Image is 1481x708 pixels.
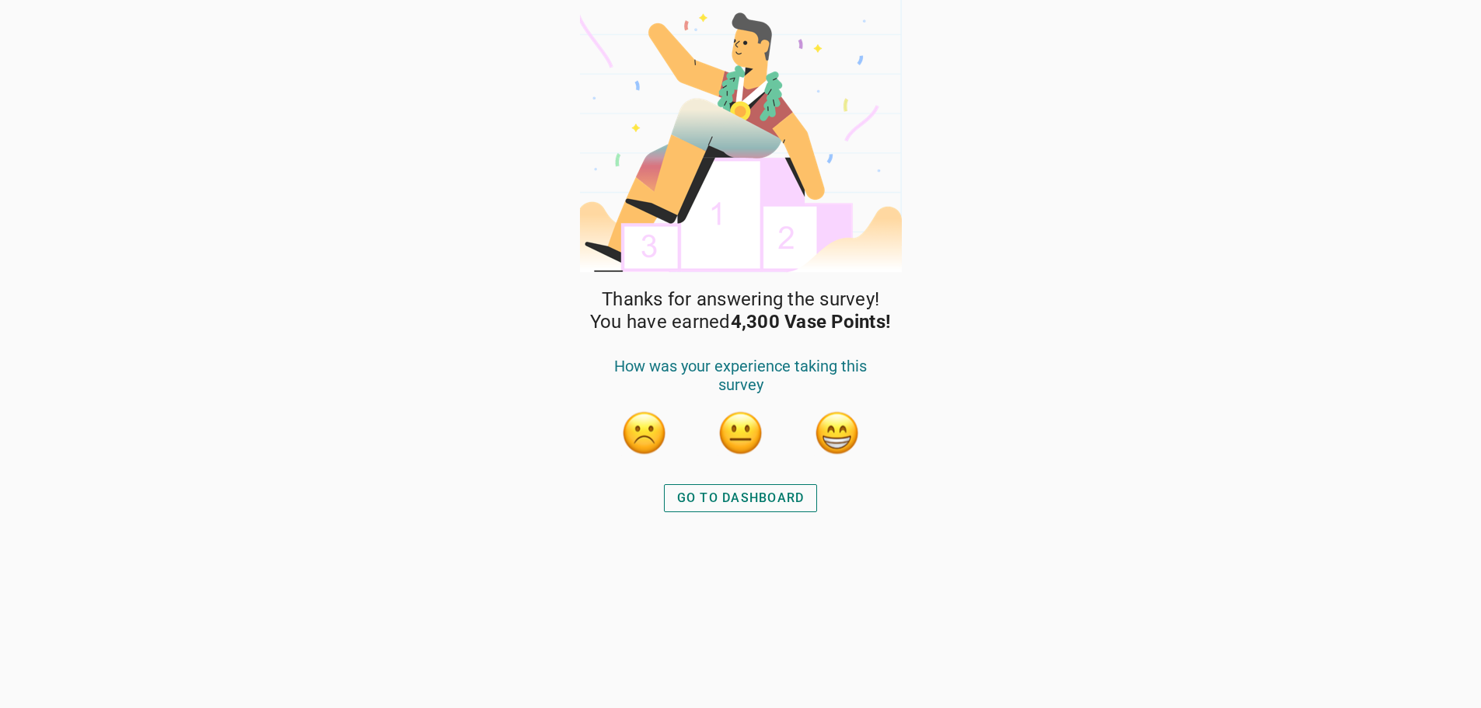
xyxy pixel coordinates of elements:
[731,311,892,333] strong: 4,300 Vase Points!
[664,484,818,512] button: GO TO DASHBOARD
[602,288,879,311] span: Thanks for answering the survey!
[596,357,885,410] div: How was your experience taking this survey
[677,489,805,507] div: GO TO DASHBOARD
[590,311,891,333] span: You have earned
